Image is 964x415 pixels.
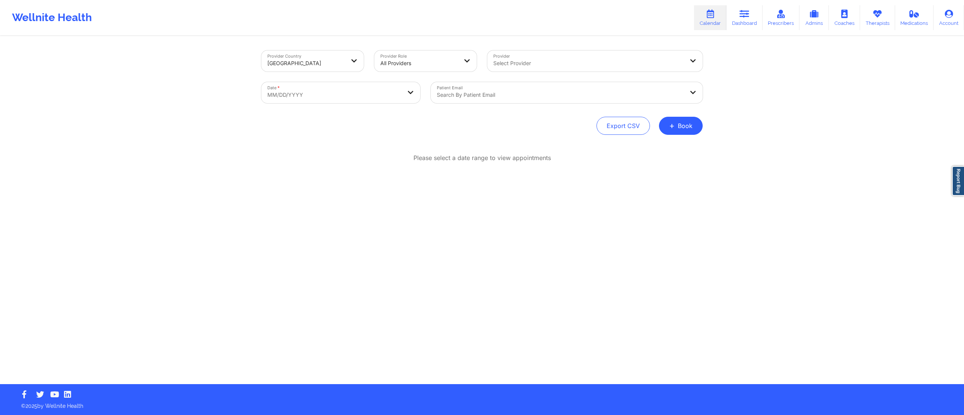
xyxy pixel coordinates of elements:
a: Report Bug [952,166,964,196]
p: Please select a date range to view appointments [413,154,551,162]
span: + [669,124,675,128]
p: © 2025 by Wellnite Health [16,397,948,410]
a: Account [933,5,964,30]
a: Dashboard [726,5,763,30]
a: Admins [799,5,829,30]
a: Coaches [829,5,860,30]
a: Prescribers [763,5,800,30]
button: +Book [659,117,703,135]
a: Calendar [694,5,726,30]
button: Export CSV [596,117,650,135]
a: Medications [895,5,934,30]
a: Therapists [860,5,895,30]
div: [GEOGRAPHIC_DATA] [267,55,345,72]
div: All Providers [380,55,458,72]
